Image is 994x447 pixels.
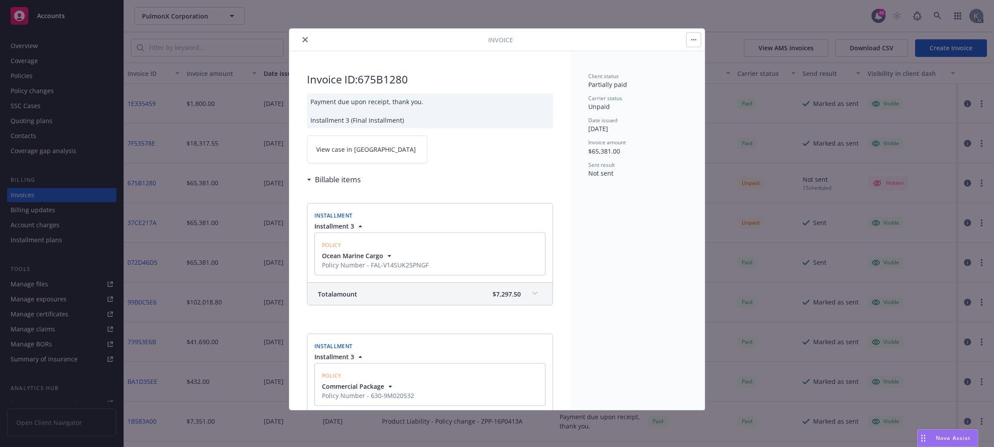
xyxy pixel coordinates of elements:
[314,352,354,361] span: Installment 3
[316,145,416,154] span: View case in [GEOGRAPHIC_DATA]
[588,116,617,124] span: Date issued
[318,289,357,299] span: Total amount
[588,139,626,146] span: Invoice amount
[314,222,354,231] span: Installment 3
[588,169,613,177] span: Not sent
[322,391,414,400] span: Policy Number - 630-9M020532
[588,147,620,155] span: $65,381.00
[300,34,310,45] button: close
[322,382,384,391] span: Commercial Package
[588,161,615,169] span: Sent result
[314,212,352,219] span: Installment
[307,174,361,185] div: Billable items
[314,222,365,231] button: Installment 3
[488,35,513,45] span: Invoice
[307,94,553,128] div: Payment due upon receipt, thank you. Installment 3 (Final Installment)
[588,94,622,102] span: Carrier status
[493,289,521,299] span: $7,297.50
[322,260,429,270] span: Policy Number - FAL-V14SUK25PNGF
[322,241,341,249] span: Policy
[588,102,610,111] span: Unpaid
[314,352,365,361] button: Installment 3
[315,174,361,185] h3: Billable items
[588,124,608,133] span: [DATE]
[917,429,978,447] button: Nova Assist
[322,372,341,379] span: Policy
[314,342,352,350] span: Installment
[322,382,414,391] button: Commercial Package
[322,251,429,260] button: Ocean Marine Cargo
[322,251,383,260] span: Ocean Marine Cargo
[307,72,553,86] h2: Invoice ID: 675B1280
[307,135,427,163] a: View case in [GEOGRAPHIC_DATA]
[588,72,619,80] span: Client status
[307,283,553,305] div: Totalamount$7,297.50
[588,80,627,89] span: Partially paid
[918,430,929,447] div: Drag to move
[936,434,971,442] span: Nova Assist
